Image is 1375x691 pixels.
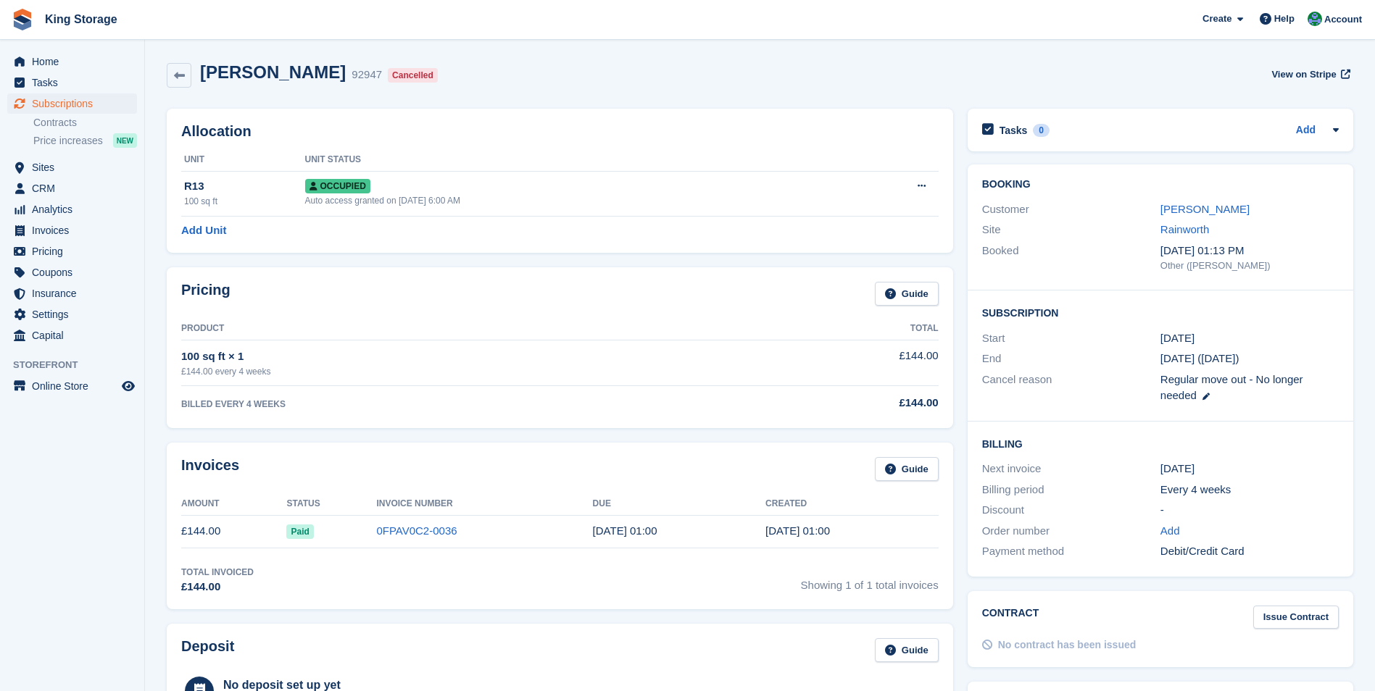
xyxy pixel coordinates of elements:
a: Guide [875,457,939,481]
span: Help [1274,12,1295,26]
div: Customer [982,201,1160,218]
span: Regular move out - No longer needed [1160,373,1303,402]
th: Unit Status [305,148,835,172]
div: 92947 [352,67,382,83]
a: menu [7,376,137,396]
a: Guide [875,638,939,662]
div: 0 [1033,124,1050,137]
a: menu [7,72,137,93]
a: menu [7,93,137,114]
div: Booked [982,243,1160,273]
h2: Tasks [1000,124,1028,137]
h2: Billing [982,436,1339,451]
a: Contracts [33,116,137,130]
img: stora-icon-8386f47178a22dfd0bd8f6a31ec36ba5ce8667c1dd55bd0f319d3a0aa187defe.svg [12,9,33,30]
div: Total Invoiced [181,566,254,579]
span: Home [32,51,119,72]
a: Preview store [120,377,137,395]
th: Unit [181,148,305,172]
time: 2025-07-15 00:00:00 UTC [593,524,657,537]
div: 100 sq ft × 1 [181,348,731,365]
div: Billing period [982,482,1160,498]
div: Debit/Credit Card [1160,543,1339,560]
div: 100 sq ft [184,195,305,208]
span: Settings [32,304,119,324]
span: Occupied [305,179,370,193]
h2: Contract [982,606,1039,629]
a: Price increases NEW [33,133,137,148]
h2: Invoices [181,457,239,481]
div: £144.00 every 4 weeks [181,365,731,378]
h2: Pricing [181,282,230,306]
a: 0FPAV0C2-0036 [376,524,457,537]
span: Capital [32,325,119,345]
span: View on Stripe [1271,67,1336,82]
span: Tasks [32,72,119,93]
a: menu [7,241,137,261]
div: Every 4 weeks [1160,482,1339,498]
a: menu [7,262,137,282]
span: Showing 1 of 1 total invoices [801,566,939,595]
div: Cancel reason [982,372,1160,404]
span: Invoices [32,220,119,240]
th: Status [286,493,376,516]
a: menu [7,199,137,219]
div: R13 [184,178,305,195]
a: Rainworth [1160,223,1210,235]
span: Price increases [33,134,103,148]
div: Other ([PERSON_NAME]) [1160,259,1339,273]
th: Amount [181,493,286,516]
div: Start [982,330,1160,347]
div: NEW [113,133,137,148]
span: Subscriptions [32,93,119,114]
h2: Allocation [181,123,939,140]
a: Add Unit [181,222,226,239]
a: menu [7,304,137,324]
td: £144.00 [731,340,939,385]
span: Insurance [32,283,119,303]
h2: Subscription [982,305,1339,319]
h2: [PERSON_NAME] [200,62,346,82]
div: Discount [982,502,1160,519]
div: Auto access granted on [DATE] 6:00 AM [305,194,835,207]
div: Cancelled [388,68,438,83]
a: Add [1160,523,1180,540]
span: Analytics [32,199,119,219]
a: [PERSON_NAME] [1160,203,1250,215]
th: Created [765,493,939,516]
a: menu [7,283,137,303]
span: Online Store [32,376,119,396]
div: End [982,351,1160,367]
a: menu [7,178,137,198]
div: Site [982,222,1160,238]
div: Payment method [982,543,1160,560]
div: [DATE] [1160,461,1339,477]
a: menu [7,51,137,72]
span: CRM [32,178,119,198]
a: Guide [875,282,939,306]
span: Paid [286,524,313,539]
th: Total [731,317,939,340]
a: menu [7,220,137,240]
div: BILLED EVERY 4 WEEKS [181,398,731,411]
a: Issue Contract [1253,606,1339,629]
a: View on Stripe [1266,62,1353,86]
a: menu [7,157,137,177]
h2: Booking [982,179,1339,190]
time: 2025-07-14 00:00:52 UTC [765,524,830,537]
img: John King [1308,12,1322,26]
span: Sites [32,157,119,177]
h2: Deposit [181,638,234,662]
div: Next invoice [982,461,1160,477]
th: Due [593,493,766,516]
span: Account [1324,12,1362,27]
div: £144.00 [731,395,939,411]
div: £144.00 [181,579,254,595]
div: No contract has been issued [998,637,1137,653]
a: menu [7,325,137,345]
span: [DATE] ([DATE]) [1160,352,1239,364]
th: Invoice Number [376,493,592,516]
span: Coupons [32,262,119,282]
a: King Storage [39,7,123,31]
div: - [1160,502,1339,519]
